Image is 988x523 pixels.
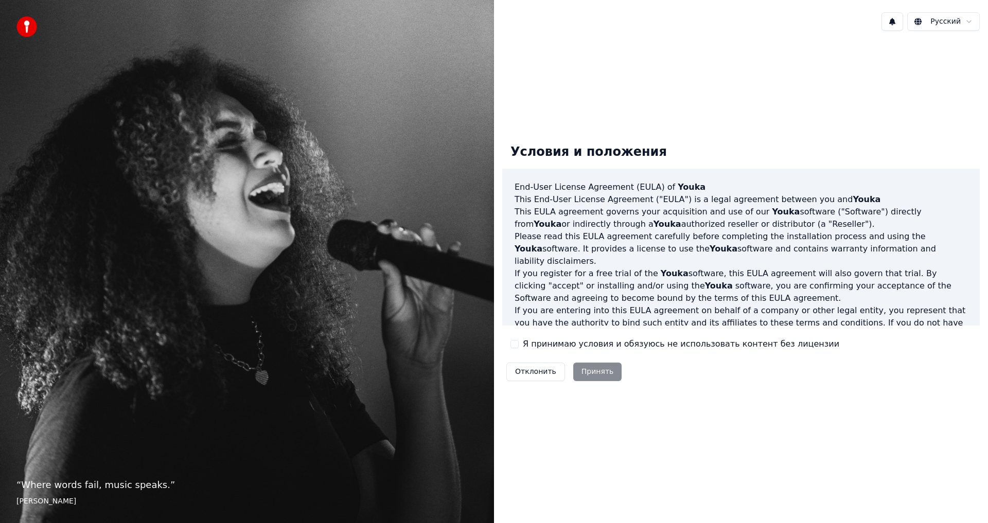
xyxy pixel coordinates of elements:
[515,267,967,304] p: If you register for a free trial of the software, this EULA agreement will also govern that trial...
[506,363,565,381] button: Отклонить
[523,338,839,350] label: Я принимаю условия и обязуюсь не использовать контент без лицензии
[515,244,542,254] span: Youka
[515,181,967,193] h3: End-User License Agreement (EULA) of
[654,219,681,229] span: Youka
[515,193,967,206] p: This End-User License Agreement ("EULA") is a legal agreement between you and
[710,244,737,254] span: Youka
[515,206,967,230] p: This EULA agreement governs your acquisition and use of our software ("Software") directly from o...
[16,496,478,507] footer: [PERSON_NAME]
[661,268,689,278] span: Youka
[678,182,705,192] span: Youka
[515,304,967,354] p: If you are entering into this EULA agreement on behalf of a company or other legal entity, you re...
[705,281,733,291] span: Youka
[16,478,478,492] p: “ Where words fail, music speaks. ”
[16,16,37,37] img: youka
[515,230,967,267] p: Please read this EULA agreement carefully before completing the installation process and using th...
[772,207,800,217] span: Youka
[502,136,675,169] div: Условия и положения
[853,194,880,204] span: Youka
[534,219,561,229] span: Youka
